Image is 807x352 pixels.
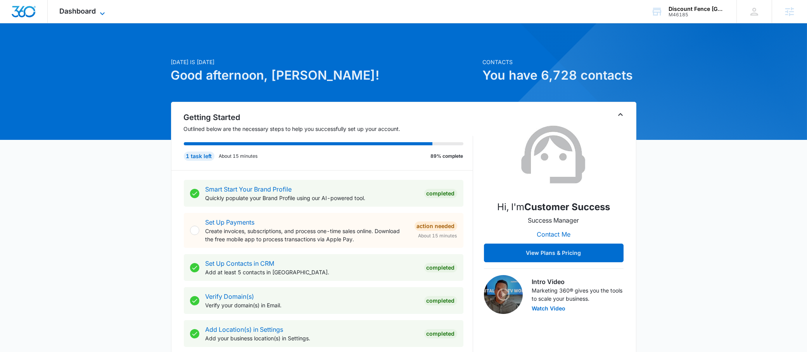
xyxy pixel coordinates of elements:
[418,232,457,239] span: About 15 minutes
[669,6,725,12] div: account name
[206,218,255,226] a: Set Up Payments
[206,194,418,202] p: Quickly populate your Brand Profile using our AI-powered tool.
[483,66,636,85] h1: You have 6,728 contacts
[206,268,418,276] p: Add at least 5 contacts in [GEOGRAPHIC_DATA].
[532,286,624,303] p: Marketing 360® gives you the tools to scale your business.
[206,185,292,193] a: Smart Start Your Brand Profile
[431,153,463,160] p: 89% complete
[184,125,473,133] p: Outlined below are the necessary steps to help you successfully set up your account.
[532,277,624,286] h3: Intro Video
[424,296,457,305] div: Completed
[206,334,418,342] p: Add your business location(s) in Settings.
[616,110,625,119] button: Toggle Collapse
[669,12,725,17] div: account id
[206,260,275,267] a: Set Up Contacts in CRM
[171,58,478,66] p: [DATE] is [DATE]
[497,200,610,214] p: Hi, I'm
[424,263,457,272] div: Completed
[171,66,478,85] h1: Good afternoon, [PERSON_NAME]!
[184,152,214,161] div: 1 task left
[483,58,636,66] p: Contacts
[206,227,408,243] p: Create invoices, subscriptions, and process one-time sales online. Download the free mobile app t...
[515,116,593,194] img: Customer Success
[184,112,473,123] h2: Getting Started
[206,326,283,333] a: Add Location(s) in Settings
[484,244,624,262] button: View Plans & Pricing
[59,7,96,15] span: Dashboard
[484,275,523,314] img: Intro Video
[529,225,578,244] button: Contact Me
[532,306,566,311] button: Watch Video
[424,329,457,338] div: Completed
[528,216,579,225] p: Success Manager
[219,153,258,160] p: About 15 minutes
[206,301,418,309] p: Verify your domain(s) in Email.
[524,201,610,213] strong: Customer Success
[206,293,254,300] a: Verify Domain(s)
[424,189,457,198] div: Completed
[415,221,457,231] div: Action Needed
